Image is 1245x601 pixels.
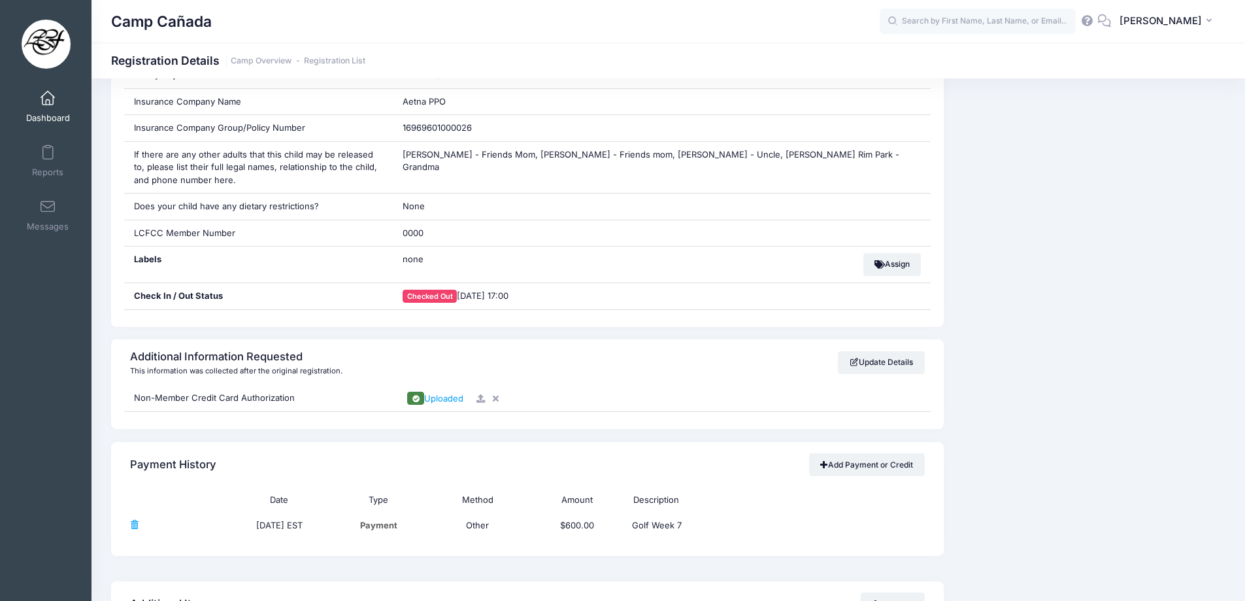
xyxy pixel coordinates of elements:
div: [DATE] 17:00 [393,283,931,309]
button: Assign [863,253,921,275]
td: Golf Week 7 [627,513,925,539]
th: Method [428,488,527,513]
span: [PERSON_NAME] [1120,14,1202,28]
td: Other [428,513,527,539]
div: LCFCC Member Number [124,220,393,247]
div: Check In / Out Status [124,283,393,309]
div: Insurance Company Name [124,89,393,115]
h1: Registration Details [111,54,365,67]
div: If there are any other adults that this child may be released to, please list their full legal na... [124,142,393,194]
span: 0000 [403,228,423,238]
input: Search by First Name, Last Name, or Email... [880,9,1076,35]
span: 16969601000026 [403,122,472,133]
td: Payment [329,513,428,539]
div: This information was collected after the original registration. [130,366,342,377]
a: Camp Overview [231,56,291,66]
th: Type [329,488,428,513]
span: Reports [32,167,63,178]
div: Insurance Company Group/Policy Number [124,115,393,141]
h4: Additional Information Requested [130,351,339,364]
span: Uploaded [424,393,463,404]
a: Registration List [304,56,365,66]
div: Non-Member Credit Card Authorization [124,385,393,411]
h1: Camp Cañada [111,7,212,37]
h4: Payment History [130,446,216,483]
span: [PERSON_NAME] - Friends Mom, [PERSON_NAME] - Friends mom, [PERSON_NAME] - Uncle, [PERSON_NAME] Ri... [403,149,899,173]
th: Description [627,488,925,513]
a: Uploaded [403,393,468,404]
img: Camp Cañada [22,20,71,69]
a: Dashboard [17,84,79,129]
a: Add Payment or Credit [809,453,925,475]
span: None [403,201,425,211]
td: [DATE] EST [229,513,329,539]
td: $600.00 [527,513,627,539]
span: Checked Out [403,290,457,302]
div: Labels [124,247,393,282]
button: [PERSON_NAME] [1111,7,1225,37]
span: Dashboard [26,112,70,124]
a: Reports [17,138,79,184]
a: Messages [17,192,79,238]
a: Update Details [838,351,925,373]
div: Does your child have any dietary restrictions? [124,194,393,220]
span: Aetna PPO [403,96,446,107]
th: Amount [527,488,627,513]
th: Date [229,488,329,513]
span: Messages [27,221,69,232]
span: none [403,253,566,266]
